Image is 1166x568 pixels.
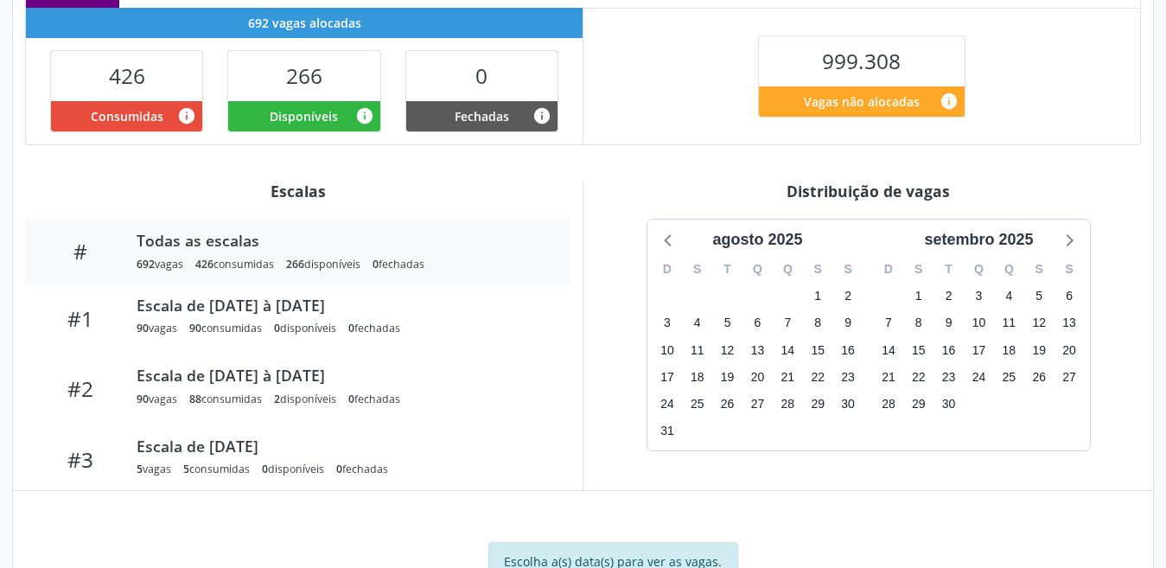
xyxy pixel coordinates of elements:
span: quinta-feira, 21 de agosto de 2025 [775,365,800,389]
span: 5 [183,462,189,476]
i: Vagas alocadas e sem marcações associadas que tiveram sua disponibilidade fechada [532,106,551,125]
span: terça-feira, 16 de setembro de 2025 [937,338,961,362]
span: segunda-feira, 4 de agosto de 2025 [685,311,710,335]
span: sábado, 6 de setembro de 2025 [1057,284,1081,309]
span: quarta-feira, 6 de agosto de 2025 [745,311,769,335]
div: fechadas [348,392,400,406]
div: disponíveis [286,257,360,271]
span: sexta-feira, 22 de agosto de 2025 [806,365,830,389]
div: consumidas [189,392,262,406]
span: sexta-feira, 15 de agosto de 2025 [806,338,830,362]
div: #1 [37,306,124,331]
span: 90 [137,321,149,335]
div: #3 [37,447,124,472]
span: sábado, 16 de agosto de 2025 [836,338,860,362]
i: Vagas alocadas e sem marcações associadas [355,106,374,125]
span: domingo, 21 de setembro de 2025 [876,365,901,389]
span: sábado, 23 de agosto de 2025 [836,365,860,389]
span: terça-feira, 23 de setembro de 2025 [937,365,961,389]
span: domingo, 14 de setembro de 2025 [876,338,901,362]
span: quinta-feira, 4 de setembro de 2025 [997,284,1021,309]
span: terça-feira, 2 de setembro de 2025 [937,284,961,309]
span: Vagas não alocadas [804,93,920,111]
span: sábado, 30 de agosto de 2025 [836,392,860,416]
span: quinta-feira, 18 de setembro de 2025 [997,338,1021,362]
span: domingo, 3 de agosto de 2025 [655,311,679,335]
span: quarta-feira, 27 de agosto de 2025 [745,392,769,416]
span: sábado, 13 de setembro de 2025 [1057,311,1081,335]
span: segunda-feira, 29 de setembro de 2025 [907,392,931,416]
span: segunda-feira, 11 de agosto de 2025 [685,338,710,362]
span: quarta-feira, 13 de agosto de 2025 [745,338,769,362]
span: 90 [189,321,201,335]
span: sexta-feira, 19 de setembro de 2025 [1027,338,1051,362]
span: terça-feira, 12 de agosto de 2025 [716,338,740,362]
span: quarta-feira, 10 de setembro de 2025 [966,311,991,335]
div: Todas as escalas [137,231,547,250]
div: # [37,239,124,264]
span: domingo, 10 de agosto de 2025 [655,338,679,362]
div: Escala de [DATE] [137,437,547,456]
div: #2 [37,376,124,401]
span: quinta-feira, 25 de setembro de 2025 [997,365,1021,389]
span: domingo, 17 de agosto de 2025 [655,365,679,389]
span: Disponíveis [270,107,338,125]
span: domingo, 7 de setembro de 2025 [876,311,901,335]
div: consumidas [189,321,262,335]
span: segunda-feira, 1 de setembro de 2025 [907,284,931,309]
span: sábado, 9 de agosto de 2025 [836,311,860,335]
span: 999.308 [822,47,901,75]
span: segunda-feira, 22 de setembro de 2025 [907,365,931,389]
span: sexta-feira, 12 de setembro de 2025 [1027,311,1051,335]
span: 0 [336,462,342,476]
span: sábado, 20 de setembro de 2025 [1057,338,1081,362]
span: domingo, 28 de setembro de 2025 [876,392,901,416]
span: 90 [137,392,149,406]
div: fechadas [336,462,388,476]
span: 2 [274,392,280,406]
i: Quantidade de vagas restantes do teto de vagas [940,92,959,111]
span: segunda-feira, 18 de agosto de 2025 [685,365,710,389]
span: quinta-feira, 7 de agosto de 2025 [775,311,800,335]
span: domingo, 24 de agosto de 2025 [655,392,679,416]
span: Consumidas [91,107,163,125]
span: sábado, 27 de setembro de 2025 [1057,365,1081,389]
span: terça-feira, 26 de agosto de 2025 [716,392,740,416]
span: quinta-feira, 14 de agosto de 2025 [775,338,800,362]
div: disponíveis [274,392,336,406]
div: vagas [137,392,177,406]
span: 88 [189,392,201,406]
div: disponíveis [274,321,336,335]
span: 426 [195,257,213,271]
span: quarta-feira, 20 de agosto de 2025 [745,365,769,389]
div: fechadas [373,257,424,271]
span: quinta-feira, 28 de agosto de 2025 [775,392,800,416]
span: 0 [348,321,354,335]
span: sexta-feira, 5 de setembro de 2025 [1027,284,1051,309]
span: sexta-feira, 26 de setembro de 2025 [1027,365,1051,389]
div: vagas [137,321,177,335]
span: segunda-feira, 15 de setembro de 2025 [907,338,931,362]
span: 0 [274,321,280,335]
span: 0 [348,392,354,406]
span: terça-feira, 5 de agosto de 2025 [716,311,740,335]
span: quarta-feira, 24 de setembro de 2025 [966,365,991,389]
span: terça-feira, 19 de agosto de 2025 [716,365,740,389]
span: terça-feira, 9 de setembro de 2025 [937,311,961,335]
span: sábado, 2 de agosto de 2025 [836,284,860,309]
span: quarta-feira, 17 de setembro de 2025 [966,338,991,362]
div: fechadas [348,321,400,335]
span: 692 [137,257,155,271]
div: Escalas [25,182,570,201]
div: vagas [137,257,183,271]
span: 0 [262,462,268,476]
span: 266 [286,257,304,271]
span: domingo, 31 de agosto de 2025 [655,419,679,444]
span: Fechadas [455,107,509,125]
span: sexta-feira, 29 de agosto de 2025 [806,392,830,416]
span: 266 [286,61,322,90]
span: 5 [137,462,143,476]
span: segunda-feira, 25 de agosto de 2025 [685,392,710,416]
span: sexta-feira, 1 de agosto de 2025 [806,284,830,309]
span: 0 [373,257,379,271]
